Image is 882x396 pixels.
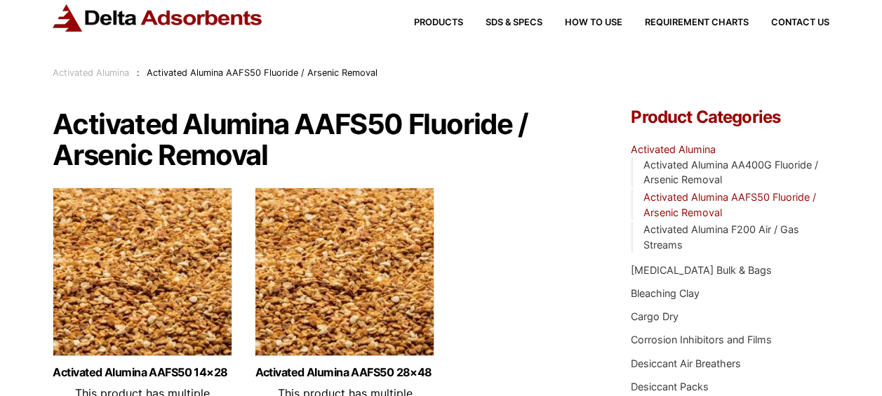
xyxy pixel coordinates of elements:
[749,18,829,27] a: Contact Us
[565,18,622,27] span: How to Use
[53,367,232,378] a: Activated Alumina AAFS50 14×28
[486,18,542,27] span: SDS & SPECS
[463,18,542,27] a: SDS & SPECS
[645,18,749,27] span: Requirement Charts
[643,159,818,186] a: Activated Alumina AA400G Fluoride / Arsenic Removal
[631,109,829,126] h4: Product Categories
[414,18,463,27] span: Products
[631,287,700,299] a: Bleaching Clay
[622,18,749,27] a: Requirement Charts
[53,109,592,171] h1: Activated Alumina AAFS50 Fluoride / Arsenic Removal
[771,18,829,27] span: Contact Us
[631,264,772,276] a: [MEDICAL_DATA] Bulk & Bags
[542,18,622,27] a: How to Use
[392,18,463,27] a: Products
[631,143,716,155] a: Activated Alumina
[631,381,709,392] a: Desiccant Packs
[147,67,377,78] span: Activated Alumina AAFS50 Fluoride / Arsenic Removal
[643,191,816,218] a: Activated Alumina AAFS50 Fluoride / Arsenic Removal
[631,357,741,369] a: Desiccant Air Breathers
[631,334,772,345] a: Corrosion Inhibitors and Films
[53,67,129,78] a: Activated Alumina
[643,223,799,251] a: Activated Alumina F200 Air / Gas Streams
[53,4,263,32] img: Delta Adsorbents
[631,310,679,322] a: Cargo Dry
[255,367,434,378] a: Activated Alumina AAFS50 28×48
[137,67,140,78] span: :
